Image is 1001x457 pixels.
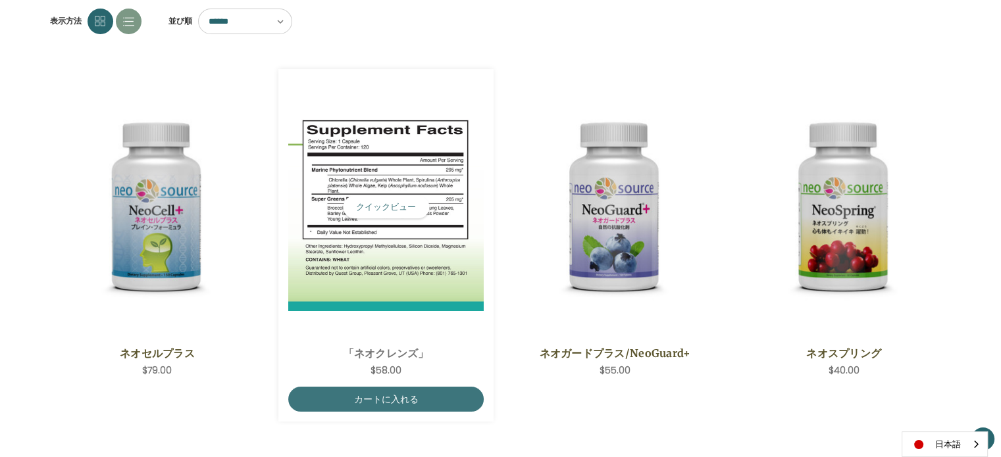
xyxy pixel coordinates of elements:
[517,79,713,336] a: NeoGuard Plus,$55.00
[142,364,172,377] span: $79.00
[525,345,706,361] a: ネオガードプラス/NeoGuard+
[829,364,860,377] span: $40.00
[902,431,988,457] aside: Language selected: 日本語
[371,364,401,377] span: $58.00
[746,110,942,305] img: ネオスプリング
[754,345,935,361] a: ネオスプリング
[517,110,713,305] img: ネオガードプラス/NeoGuard+
[902,432,987,456] a: 日本語
[902,431,988,457] div: Language
[66,345,247,361] a: ネオセルプラス
[60,79,255,336] a: NeoCell Plus,$79.00
[343,196,429,218] button: クイックビュー
[60,110,255,305] img: ネオセルプラス
[746,79,942,336] a: NeoSpring,$40.00
[161,11,192,31] label: 並び順
[50,15,82,27] span: 表示方法
[600,364,630,377] span: $55.00
[288,79,484,336] a: NeoCleanse,$58.00
[288,387,484,412] a: カートに入れる
[295,345,476,361] a: 「ネオクレンズ」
